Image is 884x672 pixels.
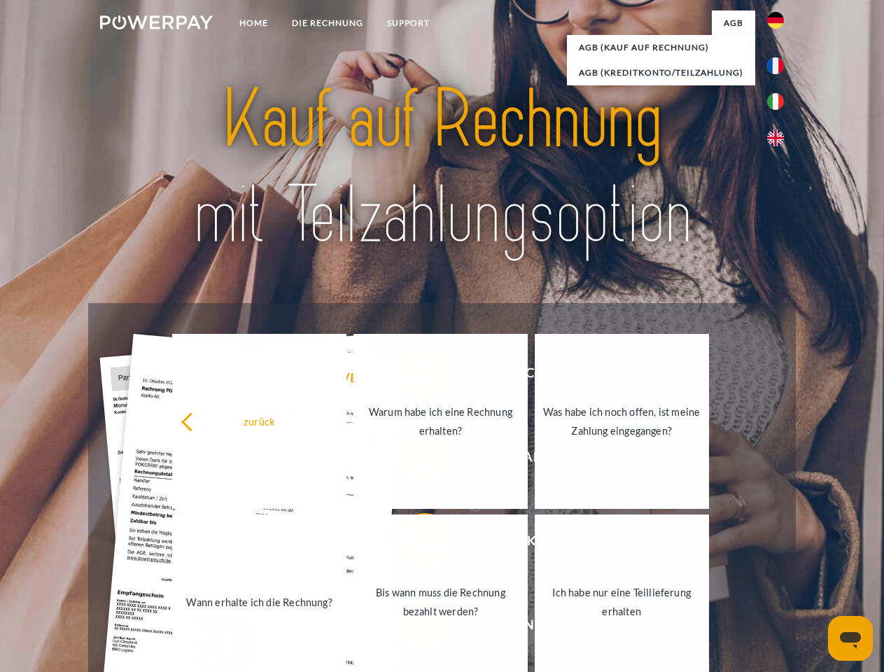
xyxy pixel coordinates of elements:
img: de [767,12,784,29]
img: en [767,129,784,146]
img: it [767,93,784,110]
a: AGB (Kreditkonto/Teilzahlung) [567,60,755,85]
div: Warum habe ich eine Rechnung erhalten? [362,402,519,440]
div: zurück [181,412,338,430]
div: Ich habe nur eine Teillieferung erhalten [543,583,701,621]
a: DIE RECHNUNG [280,10,375,36]
img: title-powerpay_de.svg [134,67,750,268]
div: Wann erhalte ich die Rechnung? [181,592,338,611]
img: fr [767,57,784,74]
div: Was habe ich noch offen, ist meine Zahlung eingegangen? [543,402,701,440]
a: agb [712,10,755,36]
a: Was habe ich noch offen, ist meine Zahlung eingegangen? [535,334,709,509]
div: Bis wann muss die Rechnung bezahlt werden? [362,583,519,621]
a: AGB (Kauf auf Rechnung) [567,35,755,60]
iframe: Schaltfläche zum Öffnen des Messaging-Fensters [828,616,873,661]
a: SUPPORT [375,10,442,36]
img: logo-powerpay-white.svg [100,15,213,29]
a: Home [227,10,280,36]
